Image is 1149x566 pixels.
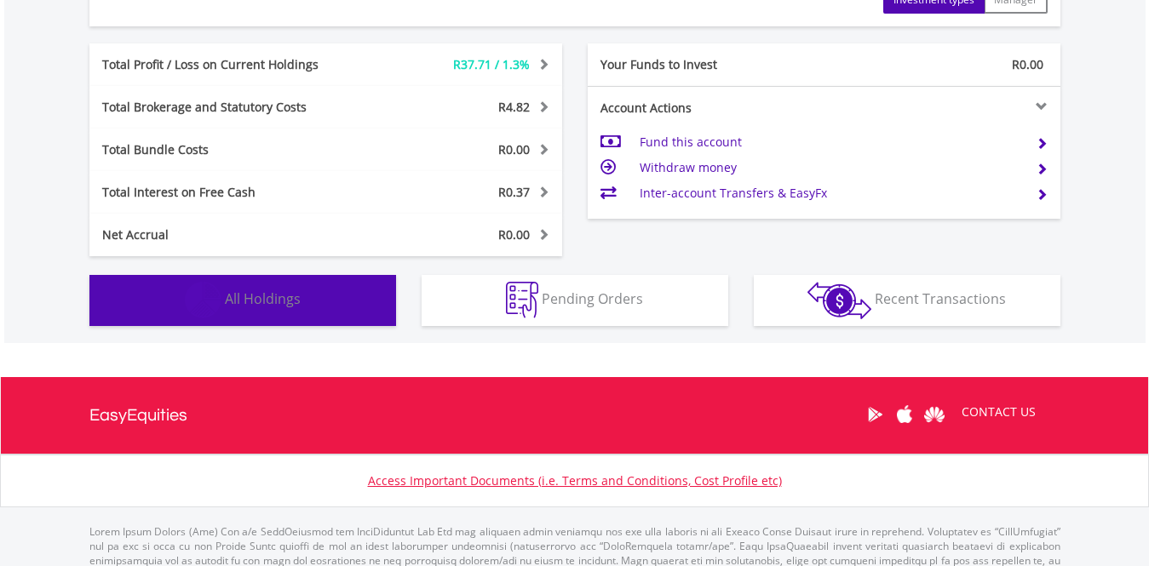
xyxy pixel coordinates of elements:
td: Inter-account Transfers & EasyFx [640,180,1022,206]
span: R0.00 [498,226,530,243]
div: Total Bundle Costs [89,141,365,158]
img: transactions-zar-wht.png [807,282,871,319]
div: Total Interest on Free Cash [89,184,365,201]
a: EasyEquities [89,377,187,454]
img: holdings-wht.png [185,282,221,318]
span: All Holdings [225,289,301,308]
span: Pending Orders [542,289,643,308]
button: All Holdings [89,275,396,326]
a: Huawei [920,388,950,441]
span: R0.37 [498,184,530,200]
button: Pending Orders [422,275,728,326]
div: Account Actions [588,100,824,117]
a: Apple [890,388,920,441]
div: Your Funds to Invest [588,56,824,73]
span: R0.00 [1012,56,1043,72]
td: Withdraw money [640,155,1022,180]
div: Net Accrual [89,226,365,243]
button: Recent Transactions [754,275,1060,326]
a: Google Play [860,388,890,441]
img: pending_instructions-wht.png [506,282,538,318]
a: Access Important Documents (i.e. Terms and Conditions, Cost Profile etc) [368,472,782,489]
span: Recent Transactions [875,289,1006,308]
span: R0.00 [498,141,530,157]
span: R37.71 / 1.3% [453,56,530,72]
div: Total Brokerage and Statutory Costs [89,99,365,116]
span: R4.82 [498,99,530,115]
div: Total Profit / Loss on Current Holdings [89,56,365,73]
a: CONTACT US [950,388,1048,436]
td: Fund this account [640,129,1022,155]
